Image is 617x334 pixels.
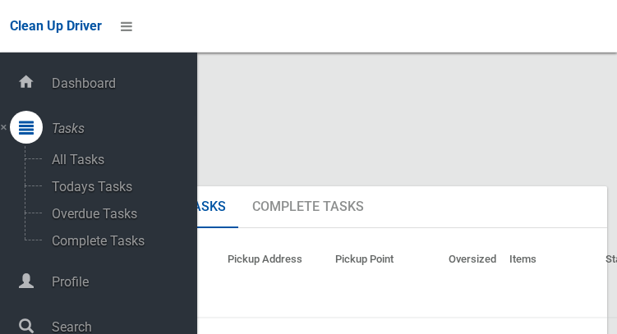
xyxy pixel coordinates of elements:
th: Oversized [442,241,503,318]
span: Overdue Tasks [47,206,183,222]
th: Pickup Point [329,241,442,318]
span: Complete Tasks [47,233,183,249]
span: Tasks [47,121,197,136]
span: Todays Tasks [47,179,183,194]
span: Dashboard [47,75,197,91]
th: Pickup Address [221,241,329,318]
th: Items [503,241,599,318]
a: Complete Tasks [240,186,376,229]
span: Clean Up Driver [10,18,102,34]
span: All Tasks [47,152,183,167]
span: Profile [47,274,197,290]
a: Clean Up Driver [10,14,102,39]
